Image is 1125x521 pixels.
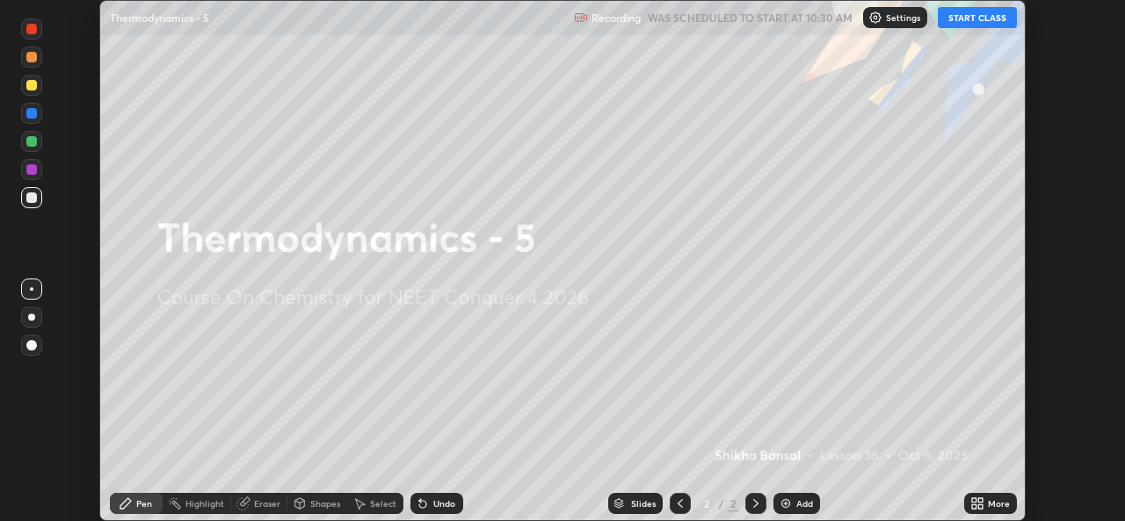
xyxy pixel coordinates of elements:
div: Slides [631,499,656,508]
div: Eraser [254,499,280,508]
div: Highlight [185,499,224,508]
div: Pen [136,499,152,508]
div: Undo [433,499,455,508]
p: Thermodynamics - 5 [110,11,209,25]
h5: WAS SCHEDULED TO START AT 10:30 AM [648,10,853,25]
p: Settings [886,13,920,22]
img: add-slide-button [779,496,793,510]
div: Select [370,499,396,508]
div: Add [796,499,813,508]
button: START CLASS [938,7,1017,28]
img: recording.375f2c34.svg [574,11,588,25]
p: Recording [592,11,641,25]
div: Shapes [310,499,340,508]
div: 2 [728,496,738,511]
img: class-settings-icons [868,11,882,25]
div: 2 [698,498,715,509]
div: More [988,499,1010,508]
div: / [719,498,724,509]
